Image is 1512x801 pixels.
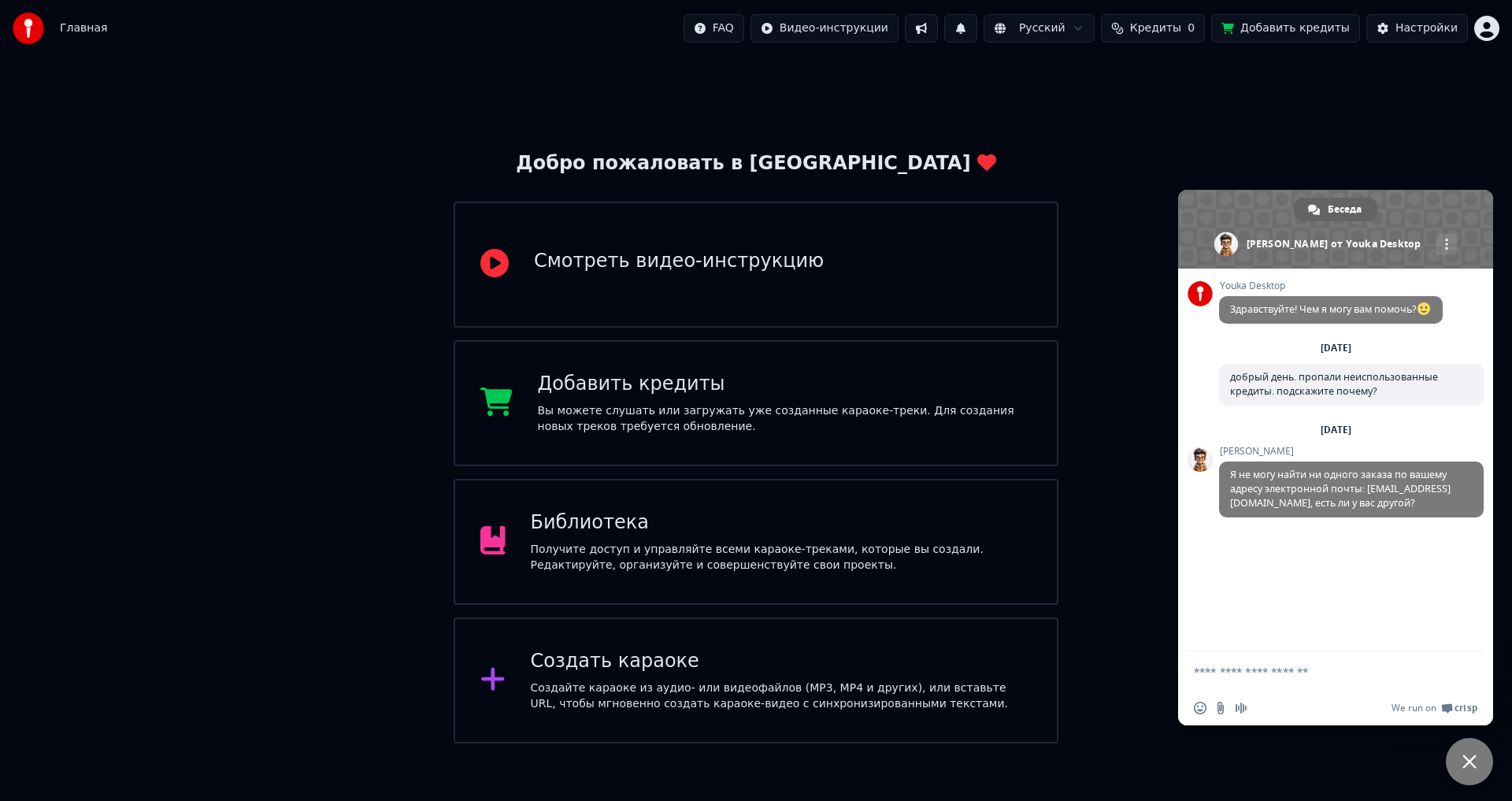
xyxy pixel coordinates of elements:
div: [DATE] [1321,343,1351,353]
span: Youka Desktop [1219,280,1443,291]
button: FAQ [684,14,744,43]
button: Видео-инструкции [750,14,899,43]
div: Добавить кредиты [538,372,1032,397]
span: Здравствуйте! Чем я могу вам помочь? [1230,302,1432,316]
a: Беседа [1294,198,1377,221]
div: Вы можете слушать или загружать уже созданные караоке-треки. Для создания новых треков требуется ... [538,403,1032,435]
div: [DATE] [1321,425,1351,435]
span: 0 [1188,20,1195,36]
a: We run onCrisp [1392,702,1477,714]
span: Главная [60,20,107,36]
a: Закрыть чат [1446,738,1493,785]
span: Вставить emoji [1194,702,1206,714]
span: добрый день. пропали неиспользованные кредиты. подскажите почему? [1230,370,1438,398]
span: We run on [1392,702,1436,714]
div: Создать караоке [531,649,1032,674]
span: Я не могу найти ни одного заказа по вашему адресу электронной почты: [EMAIL_ADDRESS][DOMAIN_NAME]... [1230,468,1451,510]
button: Кредиты0 [1101,14,1205,43]
span: Кредиты [1130,20,1181,36]
textarea: Отправьте сообщение... [1194,651,1446,691]
span: Запись аудиосообщения [1235,702,1247,714]
div: Получите доступ и управляйте всеми караоке-треками, которые вы создали. Редактируйте, организуйте... [531,542,1032,573]
div: Смотреть видео-инструкцию [534,249,824,274]
div: Создайте караоке из аудио- или видеофайлов (MP3, MP4 и других), или вставьте URL, чтобы мгновенно... [531,680,1032,712]
span: Отправить файл [1214,702,1227,714]
div: Добро пожаловать в [GEOGRAPHIC_DATA] [516,151,995,176]
span: [PERSON_NAME] [1219,446,1484,457]
button: Добавить кредиты [1211,14,1360,43]
span: Беседа [1328,198,1362,221]
img: youka [13,13,44,44]
div: Библиотека [531,510,1032,536]
span: Crisp [1455,702,1477,714]
nav: breadcrumb [60,20,107,36]
div: Настройки [1395,20,1458,36]
button: Настройки [1366,14,1468,43]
